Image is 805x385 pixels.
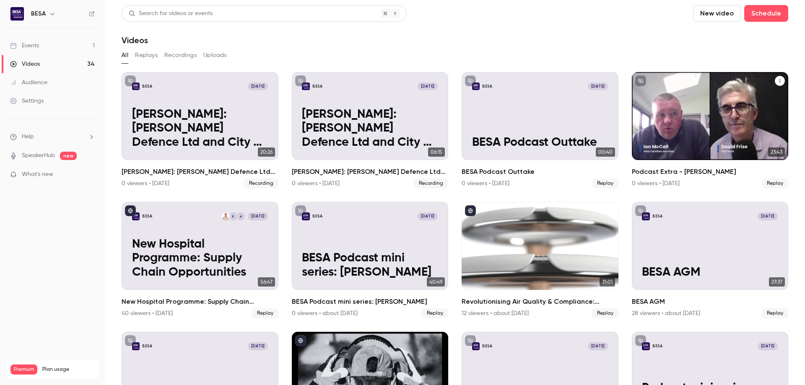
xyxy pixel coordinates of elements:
span: What's new [22,170,53,179]
button: unpublished [125,75,136,86]
h2: BESA AGM [632,297,789,307]
span: Recording [414,178,448,189]
div: 40 viewers • [DATE] [122,309,173,318]
img: BESA AGM [642,212,649,220]
button: unpublished [465,335,476,346]
button: unpublished [465,75,476,86]
span: 31:01 [600,277,615,287]
iframe: Noticeable Trigger [85,171,95,178]
p: BESA Podcast Outtake [472,136,608,150]
li: Revolutionising Air Quality & Compliance: Introducing AIRO & AirCare [462,202,618,318]
h2: Revolutionising Air Quality & Compliance: Introducing AIRO & AirCare [462,297,618,307]
p: BESA [482,84,492,89]
li: Podcast Extra - Ian McCall [632,72,789,189]
button: unpublished [295,205,306,216]
span: [DATE] [248,83,268,90]
span: Premium [10,364,37,375]
button: published [125,205,136,216]
div: 12 viewers • about [DATE] [462,309,529,318]
div: 0 viewers • [DATE] [122,179,169,188]
img: BESA Podcast Outtake [472,83,480,90]
button: published [295,335,306,346]
a: 23:43Podcast Extra - [PERSON_NAME]0 viewers • [DATE]Replay [632,72,789,189]
span: 23:43 [768,147,785,157]
a: SpeakerHub [22,151,55,160]
span: [DATE] [758,342,778,350]
button: unpublished [125,335,136,346]
p: BESA AGM [642,266,778,280]
button: Recordings [164,49,197,62]
img: New Hospital Programme: Supply Chain Opportunities [132,212,140,220]
span: [DATE] [248,212,268,220]
span: [DATE] [418,83,438,90]
span: Help [22,132,34,141]
span: 06:15 [428,147,445,157]
p: [PERSON_NAME]: [PERSON_NAME] Defence Ltd and City of [GEOGRAPHIC_DATA] [302,108,438,150]
span: Replay [252,308,278,318]
span: [DATE] [758,212,778,220]
p: BESA [652,344,662,349]
a: Evan Jones: Lightfoot Defence Ltd and City of Portsmouth CollegeBESA[DATE][PERSON_NAME]: [PERSON_... [292,72,449,189]
button: Uploads [203,49,227,62]
span: Replay [592,308,618,318]
button: published [465,205,476,216]
h2: [PERSON_NAME]: [PERSON_NAME] Defence Ltd and City of [GEOGRAPHIC_DATA] [292,167,449,177]
li: New Hospital Programme: Supply Chain Opportunities [122,202,278,318]
li: Evan Jones: Lightfoot Defence Ltd and City of Portsmouth College [122,72,278,189]
img: Podcast mini series - Peter Apps [642,342,649,350]
p: BESA [652,214,662,219]
h2: BESA Podcast Outtake [462,167,618,177]
div: Videos [10,60,40,68]
p: BESA Podcast mini series: [PERSON_NAME] [302,251,438,279]
img: Podcast Extra Edit [472,342,480,350]
a: BESA Podcast OuttakeBESA[DATE]BESA Podcast Outtake00:40BESA Podcast Outtake0 viewers • [DATE]Replay [462,72,618,189]
section: Videos [122,5,788,380]
a: New Hospital Programme: Supply Chain Opportunities BESAAERebecca Fox[DATE]New Hospital Programme:... [122,202,278,318]
button: New video [693,5,741,22]
span: 20:26 [258,147,275,157]
img: BESA [10,7,24,21]
img: test [132,342,140,350]
p: BESA [142,344,152,349]
a: BESA AGMBESA[DATE]BESA AGM27:37BESA AGM28 viewers • about [DATE]Replay [632,202,789,318]
span: [DATE] [418,212,438,220]
li: BESA Podcast mini series: Mike Talbot [292,202,449,318]
div: Search for videos or events [129,9,213,18]
p: BESA [312,214,322,219]
li: BESA AGM [632,202,789,318]
img: Rebecca Fox [222,212,229,220]
p: BESA [482,344,492,349]
span: Replay [422,308,448,318]
span: new [60,152,77,160]
span: 56:47 [258,277,275,287]
h2: New Hospital Programme: Supply Chain Opportunities [122,297,278,307]
li: help-dropdown-opener [10,132,95,141]
div: 0 viewers • [DATE] [632,179,680,188]
div: A [236,212,245,220]
img: BESA Podcast mini series: Mike Talbot [302,212,309,220]
h2: [PERSON_NAME]: [PERSON_NAME] Defence Ltd and City of [GEOGRAPHIC_DATA] [122,167,278,177]
span: 40:49 [427,277,445,287]
div: 0 viewers • about [DATE] [292,309,358,318]
div: 0 viewers • [DATE] [292,179,340,188]
span: Replay [762,308,788,318]
h6: BESA [31,10,46,18]
span: Replay [592,178,618,189]
p: BESA [312,84,322,89]
li: Evan Jones: Lightfoot Defence Ltd and City of Portsmouth College [292,72,449,189]
button: Replays [135,49,158,62]
span: [DATE] [248,342,268,350]
button: unpublished [635,335,646,346]
span: Replay [762,178,788,189]
button: All [122,49,128,62]
div: 0 viewers • [DATE] [462,179,509,188]
img: Evan Jones: Lightfoot Defence Ltd and City of Portsmouth College [132,83,140,90]
div: E [229,212,237,220]
li: BESA Podcast Outtake [462,72,618,189]
a: BESA Podcast mini series: Mike TalbotBESA[DATE]BESA Podcast mini series: [PERSON_NAME]40:49BESA P... [292,202,449,318]
p: BESA [142,84,152,89]
button: unpublished [295,75,306,86]
div: Events [10,41,39,50]
p: [PERSON_NAME]: [PERSON_NAME] Defence Ltd and City of [GEOGRAPHIC_DATA] [132,108,268,150]
span: Plan usage [42,366,94,373]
